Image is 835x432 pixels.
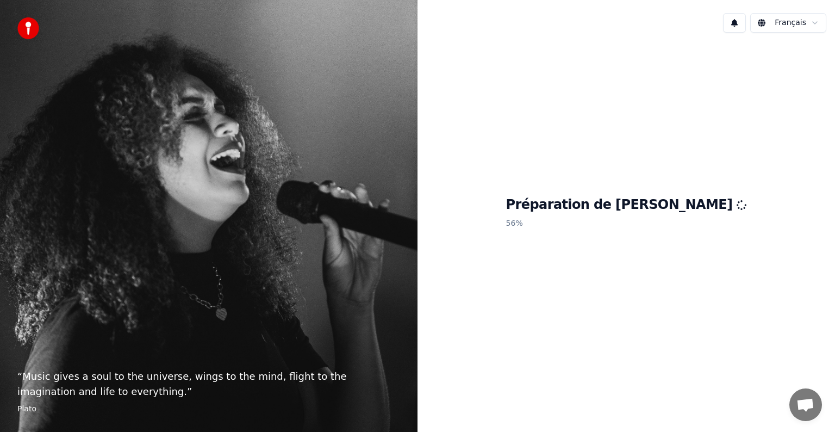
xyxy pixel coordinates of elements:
p: “ Music gives a soul to the universe, wings to the mind, flight to the imagination and life to ev... [17,369,400,399]
div: Ouvrir le chat [789,388,822,421]
h1: Préparation de [PERSON_NAME] [506,196,747,214]
img: youka [17,17,39,39]
p: 56 % [506,214,747,233]
footer: Plato [17,404,400,415]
